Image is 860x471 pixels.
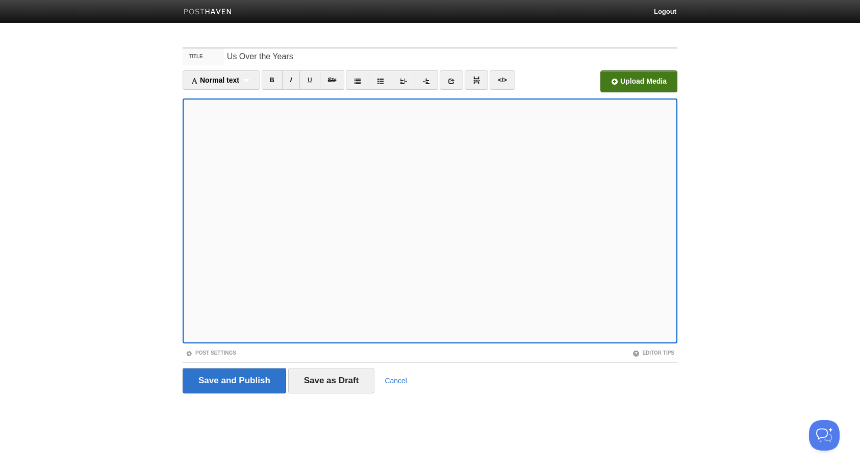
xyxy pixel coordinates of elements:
a: Post Settings [186,350,236,356]
label: Title [183,48,224,65]
input: Save and Publish [183,368,286,393]
input: Save as Draft [288,368,375,393]
a: </> [490,70,515,90]
a: I [282,70,300,90]
a: B [262,70,283,90]
img: Posthaven-bar [184,9,232,16]
a: U [299,70,320,90]
a: Cancel [385,377,407,385]
del: Str [328,77,337,84]
iframe: Help Scout Beacon - Open [809,420,840,451]
span: Normal text [191,76,239,84]
a: Str [320,70,345,90]
img: pagebreak-icon.png [473,77,480,84]
a: Editor Tips [633,350,674,356]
